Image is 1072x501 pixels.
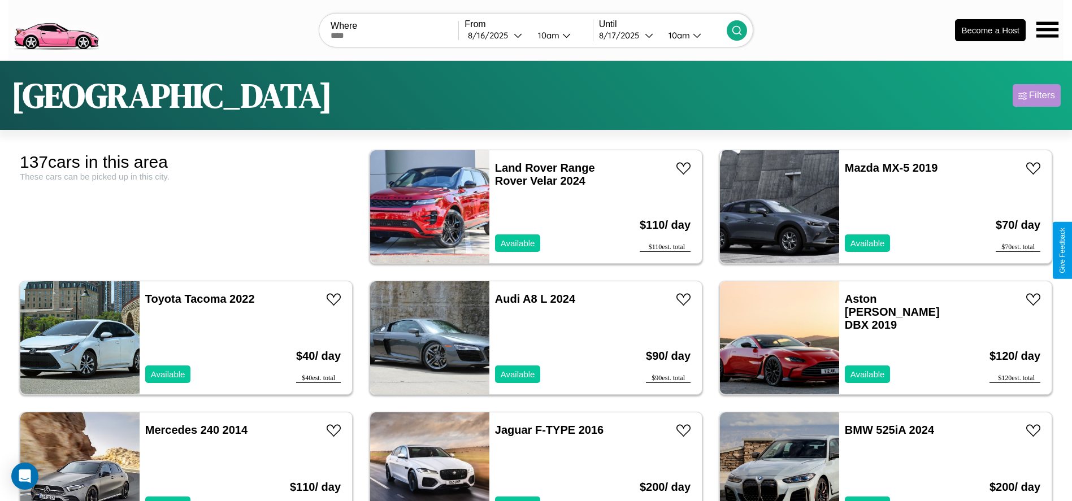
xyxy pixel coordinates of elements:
p: Available [501,236,535,251]
a: Toyota Tacoma 2022 [145,293,255,305]
div: 8 / 16 / 2025 [468,30,514,41]
div: 10am [532,30,562,41]
div: $ 120 est. total [989,374,1040,383]
h3: $ 70 / day [996,207,1040,243]
div: Give Feedback [1058,228,1066,273]
button: 10am [659,29,727,41]
div: $ 40 est. total [296,374,341,383]
p: Available [850,236,885,251]
label: Where [331,21,458,31]
a: Audi A8 L 2024 [495,293,575,305]
h3: $ 90 / day [646,338,691,374]
div: $ 110 est. total [640,243,691,252]
button: 8/16/2025 [465,29,528,41]
button: Filters [1013,84,1061,107]
div: $ 90 est. total [646,374,691,383]
h1: [GEOGRAPHIC_DATA] [11,72,332,119]
div: 137 cars in this area [20,153,353,172]
h3: $ 40 / day [296,338,341,374]
a: BMW 525iA 2024 [845,424,934,436]
div: Open Intercom Messenger [11,463,38,490]
a: Land Rover Range Rover Velar 2024 [495,162,595,187]
div: 8 / 17 / 2025 [599,30,645,41]
div: 10am [663,30,693,41]
h3: $ 110 / day [640,207,691,243]
h3: $ 120 / day [989,338,1040,374]
button: Become a Host [955,19,1026,41]
label: Until [599,19,727,29]
p: Available [850,367,885,382]
div: $ 70 est. total [996,243,1040,252]
a: Mercedes 240 2014 [145,424,248,436]
button: 10am [529,29,593,41]
div: Filters [1029,90,1055,101]
a: Mazda MX-5 2019 [845,162,938,174]
div: These cars can be picked up in this city. [20,172,353,181]
p: Available [501,367,535,382]
a: Jaguar F-TYPE 2016 [495,424,604,436]
a: Aston [PERSON_NAME] DBX 2019 [845,293,940,331]
label: From [465,19,592,29]
img: logo [8,6,103,53]
p: Available [151,367,185,382]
